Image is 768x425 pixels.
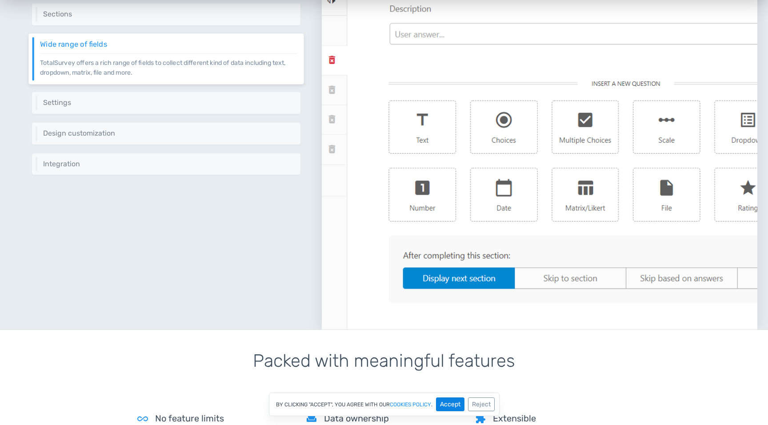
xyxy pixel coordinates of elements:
[155,413,293,423] h5: No feature limits
[269,393,500,416] div: By clicking "Accept", you agree with our .
[436,397,464,411] button: Accept
[43,137,294,138] p: Customize your survey to match your brand through various design controls.
[493,413,631,423] h5: Extensible
[40,53,297,77] p: TotalSurvey offers a rich range of fields to collect different kind of data including text, dropd...
[40,40,297,48] h6: Wide range of fields
[390,402,431,407] a: cookies policy
[43,18,294,19] p: Sections are a great way to group related questions. You can also use them to setup a skip logic.
[468,397,495,411] button: Reject
[43,160,294,168] h6: Integration
[43,129,294,137] h6: Design customization
[324,413,462,423] h5: Data ownership
[137,351,631,392] h1: Packed with meaningful features
[43,99,294,107] h6: Settings
[43,10,294,18] h6: Sections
